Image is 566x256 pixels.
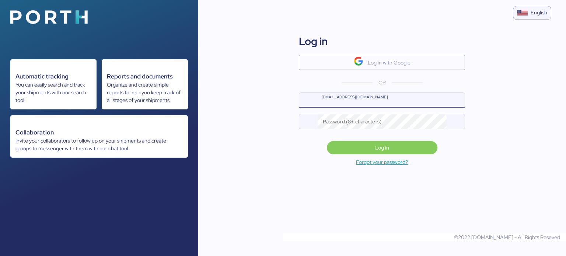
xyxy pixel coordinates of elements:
button: Log in with Google [299,55,465,70]
div: Organize and create simple reports to help you keep track of all stages of your shipments. [107,81,183,104]
div: English [531,9,547,17]
div: You can easily search and track your shipments with our search tool. [15,81,91,104]
input: Password (8+ characters) [318,114,447,129]
div: Automatic tracking [15,72,91,81]
div: Invite your collaborators to follow up on your shipments and create groups to messenger with them... [15,137,183,152]
div: Reports and documents [107,72,183,81]
span: Log in [375,143,389,152]
div: Log in [299,34,328,49]
input: name@company.com [318,93,465,108]
div: Collaboration [15,128,183,137]
button: Log in [327,141,437,154]
span: OR [378,79,386,87]
a: Forgot your password? [198,158,566,166]
div: Log in with Google [368,58,410,67]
